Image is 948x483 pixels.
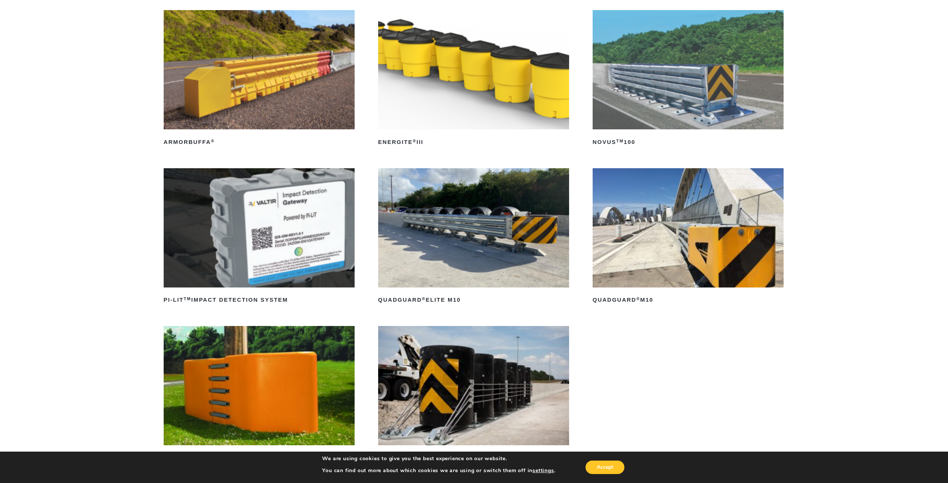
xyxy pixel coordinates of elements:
sup: ® [422,296,426,301]
a: ArmorBuffa® [164,10,355,148]
button: Accept [586,461,624,474]
a: QuadGuard®M10 [593,168,784,306]
a: QuadGuard®Elite M10 [378,168,569,306]
p: We are using cookies to give you the best experience on our website. [322,455,555,462]
h2: QuadGuard M10 [593,294,784,306]
h2: NOVUS 100 [593,136,784,148]
sup: ® [211,139,214,143]
a: RAPTOR® [164,326,355,464]
h2: PI-LIT Impact Detection System [164,294,355,306]
a: PI-LITTMImpact Detection System [164,168,355,306]
h2: QuadGuard Elite M10 [378,294,569,306]
sup: ® [413,139,416,143]
h2: ENERGITE III [378,136,569,148]
sup: TM [616,139,624,143]
a: NOVUSTM100 [593,10,784,148]
a: ENERGITE®III [378,10,569,148]
h2: ArmorBuffa [164,136,355,148]
p: You can find out more about which cookies we are using or switch them off in . [322,467,555,474]
button: settings [532,467,554,474]
sup: ® [636,296,640,301]
a: REACT®M [378,326,569,464]
sup: TM [184,296,191,301]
